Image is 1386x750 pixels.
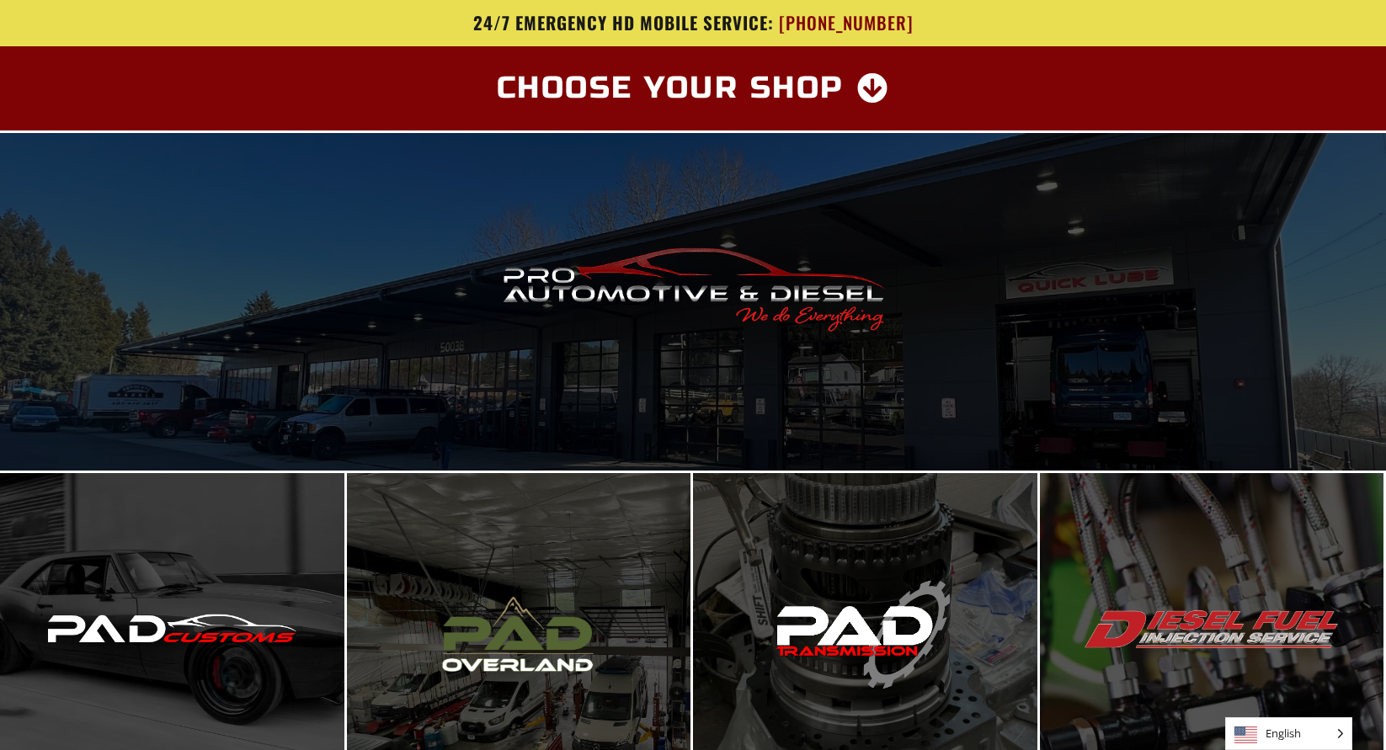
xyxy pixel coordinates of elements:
[779,13,914,34] span: [PHONE_NUMBER]
[473,9,774,35] span: 24/7 Emergency HD Mobile Service:
[200,13,1186,34] a: 24/7 Emergency HD Mobile Service: [PHONE_NUMBER]
[497,73,845,104] span: Choose Your Shop
[1226,718,1351,749] span: English
[1225,717,1352,750] aside: Language selected: English
[477,63,910,114] a: Choose Your Shop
